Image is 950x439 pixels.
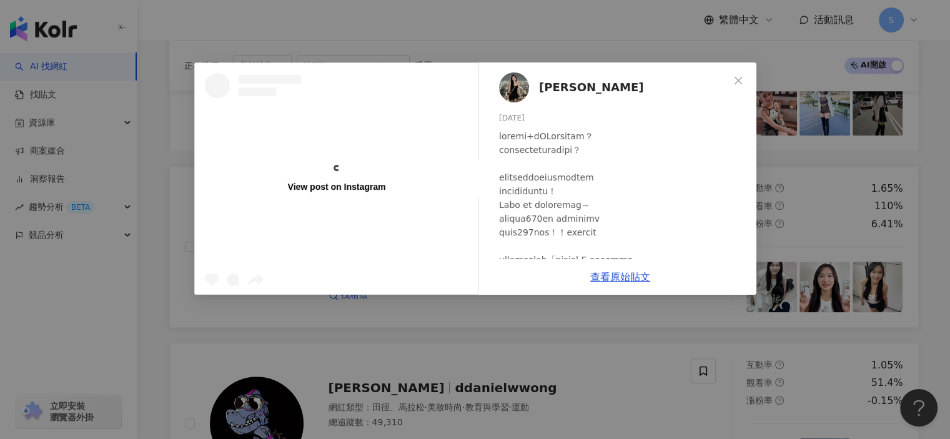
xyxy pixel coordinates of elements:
[499,112,746,124] div: [DATE]
[539,79,643,96] span: [PERSON_NAME]
[499,72,729,102] a: KOL Avatar[PERSON_NAME]
[287,181,385,192] div: View post on Instagram
[195,63,478,294] a: View post on Instagram
[590,271,650,283] a: 查看原始貼文
[726,68,751,93] button: Close
[499,72,529,102] img: KOL Avatar
[733,76,743,86] span: close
